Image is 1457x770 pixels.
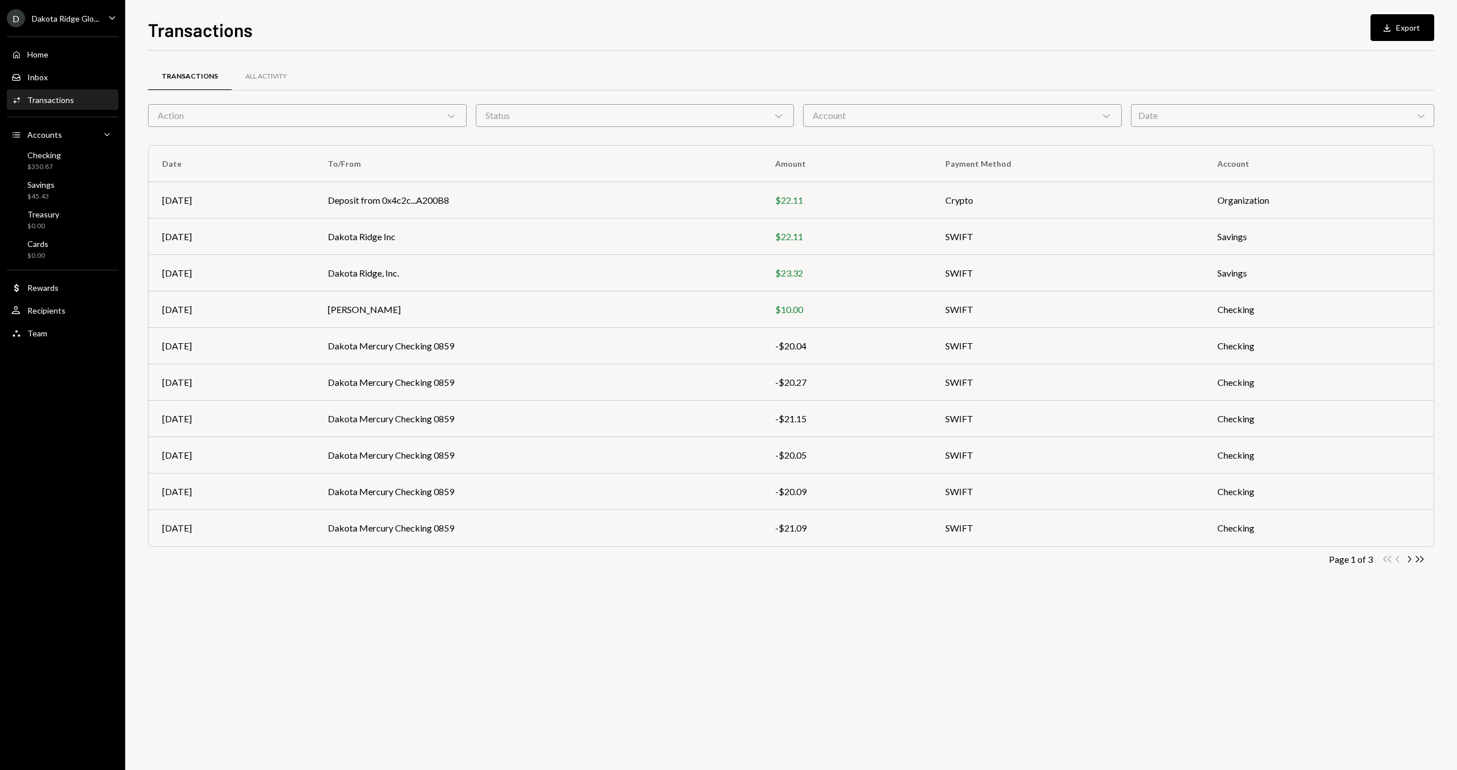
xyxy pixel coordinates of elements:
[7,323,118,343] a: Team
[314,328,762,364] td: Dakota Mercury Checking 0859
[775,193,919,207] div: $22.11
[1204,401,1434,437] td: Checking
[7,277,118,298] a: Rewards
[775,485,919,499] div: -$20.09
[7,89,118,110] a: Transactions
[162,521,301,535] div: [DATE]
[27,209,59,219] div: Treasury
[932,182,1203,219] td: Crypto
[314,219,762,255] td: Dakota Ridge Inc
[775,266,919,280] div: $23.32
[476,104,795,127] div: Status
[162,448,301,462] div: [DATE]
[27,72,48,82] div: Inbox
[314,255,762,291] td: Dakota Ridge, Inc.
[7,44,118,64] a: Home
[762,146,932,182] th: Amount
[27,130,62,139] div: Accounts
[314,473,762,510] td: Dakota Mercury Checking 0859
[162,72,218,81] div: Transactions
[932,364,1203,401] td: SWIFT
[7,67,118,87] a: Inbox
[775,448,919,462] div: -$20.05
[314,146,762,182] th: To/From
[775,339,919,353] div: -$20.04
[314,510,762,546] td: Dakota Mercury Checking 0859
[775,521,919,535] div: -$21.09
[27,180,55,190] div: Savings
[932,291,1203,328] td: SWIFT
[314,364,762,401] td: Dakota Mercury Checking 0859
[314,291,762,328] td: [PERSON_NAME]
[775,376,919,389] div: -$20.27
[7,9,25,27] div: D
[7,176,118,204] a: Savings$45.43
[27,162,61,172] div: $350.87
[148,18,253,41] h1: Transactions
[162,230,301,244] div: [DATE]
[314,401,762,437] td: Dakota Mercury Checking 0859
[775,412,919,426] div: -$21.15
[775,303,919,316] div: $10.00
[162,303,301,316] div: [DATE]
[775,230,919,244] div: $22.11
[27,251,48,261] div: $0.00
[1204,364,1434,401] td: Checking
[27,306,65,315] div: Recipients
[27,50,48,59] div: Home
[1204,255,1434,291] td: Savings
[232,62,301,91] a: All Activity
[148,104,467,127] div: Action
[1131,104,1435,127] div: Date
[7,124,118,145] a: Accounts
[314,182,762,219] td: Deposit from 0x4c2c...A200B8
[932,255,1203,291] td: SWIFT
[1204,219,1434,255] td: Savings
[1204,328,1434,364] td: Checking
[27,95,74,105] div: Transactions
[932,510,1203,546] td: SWIFT
[1204,510,1434,546] td: Checking
[314,437,762,473] td: Dakota Mercury Checking 0859
[245,72,287,81] div: All Activity
[1204,146,1434,182] th: Account
[1204,437,1434,473] td: Checking
[27,221,59,231] div: $0.00
[149,146,314,182] th: Date
[7,236,118,263] a: Cards$0.00
[27,328,47,338] div: Team
[932,328,1203,364] td: SWIFT
[148,62,232,91] a: Transactions
[27,239,48,249] div: Cards
[162,266,301,280] div: [DATE]
[932,473,1203,510] td: SWIFT
[932,146,1203,182] th: Payment Method
[162,485,301,499] div: [DATE]
[7,206,118,233] a: Treasury$0.00
[7,300,118,320] a: Recipients
[1204,182,1434,219] td: Organization
[27,192,55,201] div: $45.43
[162,412,301,426] div: [DATE]
[162,193,301,207] div: [DATE]
[1329,554,1373,565] div: Page 1 of 3
[932,401,1203,437] td: SWIFT
[32,14,99,23] div: Dakota Ridge Glo...
[1204,473,1434,510] td: Checking
[932,219,1203,255] td: SWIFT
[803,104,1122,127] div: Account
[162,339,301,353] div: [DATE]
[27,283,59,293] div: Rewards
[1370,14,1434,41] button: Export
[27,150,61,160] div: Checking
[162,376,301,389] div: [DATE]
[7,147,118,174] a: Checking$350.87
[1204,291,1434,328] td: Checking
[932,437,1203,473] td: SWIFT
